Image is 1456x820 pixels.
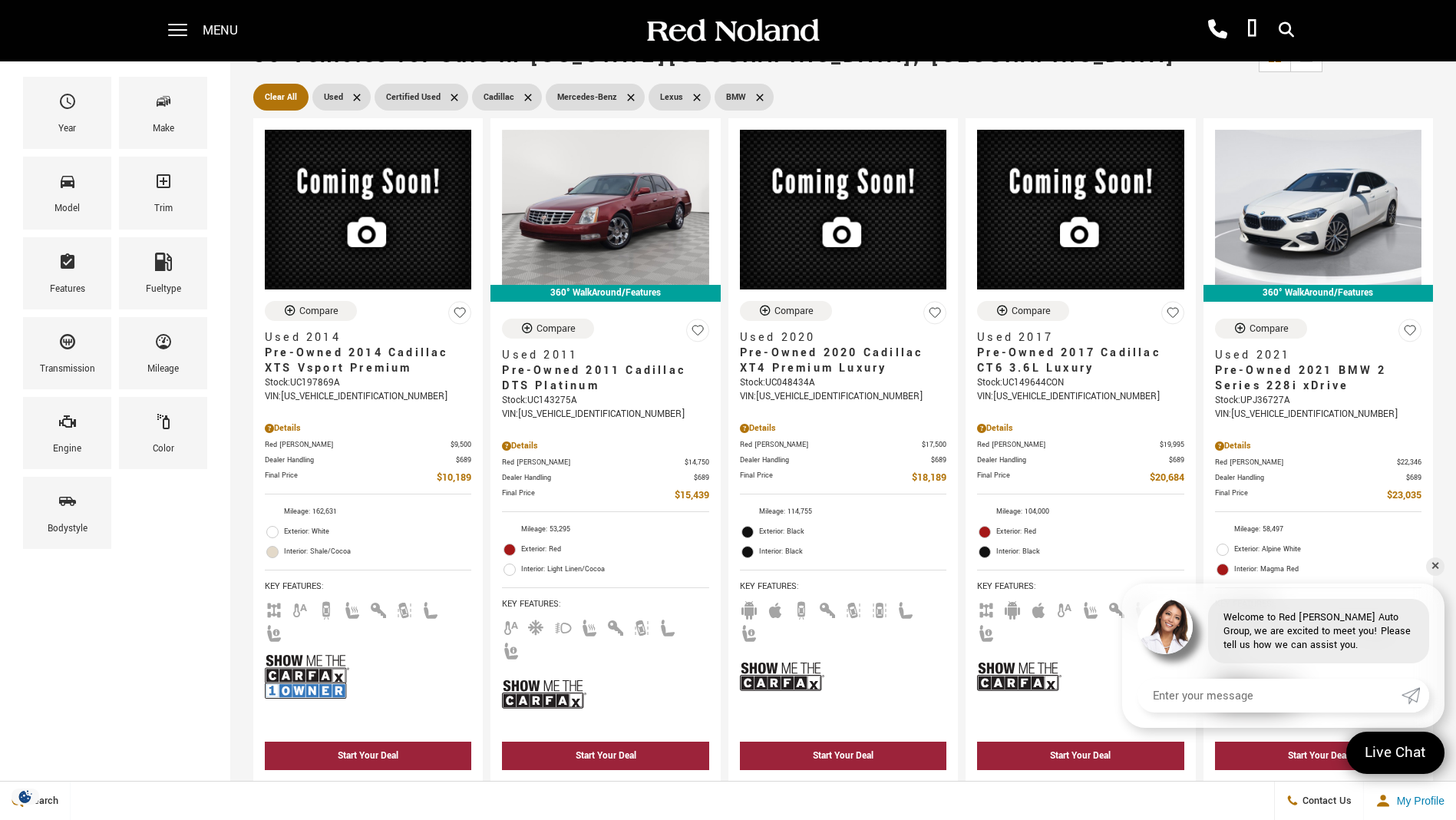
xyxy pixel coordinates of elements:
[265,774,471,802] div: undefined - Pre-Owned 2014 Cadillac XTS Vsport Premium With Navigation & AWD
[1012,304,1051,318] div: Compare
[265,88,297,107] span: Clear All
[675,488,709,504] span: $15,439
[740,649,824,705] img: Show Me the CARFAX Badge
[502,488,708,504] a: Final Price $15,439
[502,472,708,484] a: Dealer Handling $689
[766,603,784,614] span: Apple Car-Play
[1137,679,1402,713] input: Enter your message
[147,361,179,378] div: Mileage
[740,603,758,614] span: Android Auto
[502,439,708,453] div: Pricing Details - Pre-Owned 2011 Cadillac DTS Platinum With Navigation
[1215,394,1421,408] div: Stock : UPJ36727A
[644,18,820,45] img: Red Noland Auto Group
[265,470,471,486] a: Final Price $10,189
[1346,732,1444,774] a: Live Chat
[923,301,946,331] button: Save Vehicle
[576,749,636,762] div: Start Your Deal
[1215,130,1421,285] img: 2021 BMW 2 Series 228i xDrive
[456,455,471,466] span: $689
[1215,742,1421,770] div: Start Your Deal
[659,620,677,632] span: Leather Seats
[324,88,343,107] span: Used
[1215,457,1397,468] span: Red [PERSON_NAME]
[291,603,309,614] span: Auto Climate Control
[1338,49,1369,62] span: Sort By :
[977,742,1184,770] div: Start Your Deal
[23,77,111,149] div: YearYear
[977,502,1184,522] li: Mileage: 104,000
[1391,795,1444,807] span: My Profile
[265,455,456,466] span: Dealer Handling
[502,319,594,339] button: Compare Vehicle
[265,346,460,376] span: Pre-Owned 2014 Cadillac XTS Vsport Premium
[740,346,935,376] span: Pre-Owned 2020 Cadillac XT4 Premium Luxury
[265,649,349,705] img: Show Me the CARFAX 1-Owner Badge
[740,330,946,376] a: Used 2020Pre-Owned 2020 Cadillac XT4 Premium Luxury
[1169,455,1184,466] span: $689
[23,157,111,229] div: ModelModel
[977,774,1184,802] div: undefined - Pre-Owned 2017 Cadillac CT6 3.6L Luxury With Navigation & AWD
[502,472,693,484] span: Dealer Handling
[58,408,77,441] span: Engine
[1215,774,1421,802] div: undefined - Pre-Owned 2021 BMW 2 Series 228i xDrive With Navigation & AWD
[1161,301,1184,331] button: Save Vehicle
[1050,749,1111,762] div: Start Your Deal
[265,742,471,770] div: Start Your Deal
[265,390,471,404] div: VIN: [US_VEHICLE_IDENTIFICATION_NUMBER]
[1215,472,1406,484] span: Dealer Handling
[23,317,111,389] div: TransmissionTransmission
[299,304,338,318] div: Compare
[521,562,708,577] span: Interior: Light Linen/Cocoa
[740,470,912,486] span: Final Price
[977,439,1159,451] span: Red [PERSON_NAME]
[284,544,471,560] span: Interior: Shale/Cocoa
[502,457,684,468] span: Red [PERSON_NAME]
[1357,742,1434,763] span: Live Chat
[1203,285,1433,302] div: 360° WalkAround/Features
[740,626,758,637] span: Memory Seats
[484,88,514,107] span: Cadillac
[740,376,946,390] div: Stock : UC048434A
[740,455,931,466] span: Dealer Handling
[996,544,1184,560] span: Interior: Black
[1364,782,1456,820] button: Open user profile menu
[265,330,471,376] a: Used 2014Pre-Owned 2014 Cadillac XTS Vsport Premium
[1234,562,1421,577] span: Interior: Magma Red
[265,301,357,321] button: Compare Vehicle
[1234,542,1421,557] span: Exterior: Alpine White
[1029,603,1048,614] span: Apple Car-Play
[818,603,837,614] span: Keyless Entry
[50,281,85,298] div: Features
[58,488,77,521] span: Bodystyle
[1299,794,1352,808] span: Contact Us
[554,620,573,632] span: Fog Lights
[694,472,709,484] span: $689
[284,524,471,540] span: Exterior: White
[740,578,946,595] span: Key Features :
[502,520,708,540] li: Mileage: 53,295
[265,626,283,637] span: Memory Seats
[740,390,946,404] div: VIN: [US_VEHICLE_IDENTIFICATION_NUMBER]
[685,457,709,468] span: $14,750
[265,470,437,486] span: Final Price
[265,603,283,614] span: AWD
[1288,749,1349,762] div: Start Your Deal
[153,121,174,137] div: Make
[922,439,946,451] span: $17,500
[369,603,388,614] span: Keyless Entry
[740,774,946,802] div: undefined - Pre-Owned 2020 Cadillac XT4 Premium Luxury
[119,77,207,149] div: MakeMake
[502,457,708,468] a: Red [PERSON_NAME] $14,750
[1055,603,1074,614] span: Auto Climate Control
[338,749,398,762] div: Start Your Deal
[265,439,451,451] span: Red [PERSON_NAME]
[931,455,946,466] span: $689
[774,304,814,318] div: Compare
[58,329,77,361] span: Transmission
[154,329,173,361] span: Mileage
[58,88,77,121] span: Year
[759,544,946,560] span: Interior: Black
[502,643,520,655] span: Memory Seats
[977,330,1172,346] span: Used 2017
[1215,520,1421,540] li: Mileage: 58,497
